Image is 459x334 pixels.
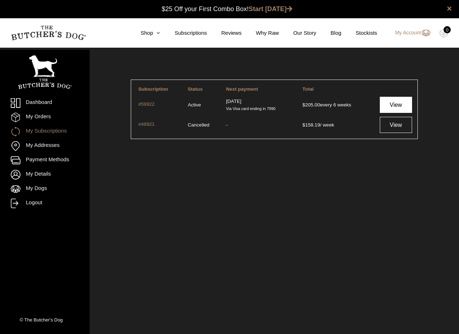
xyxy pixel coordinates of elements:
[300,115,374,134] td: / week
[388,29,430,37] a: My Account
[279,29,316,37] a: Our Story
[138,86,168,92] span: Subscription
[242,29,279,37] a: Why Raw
[249,5,292,13] a: Start [DATE]
[302,122,320,128] span: 158.19
[226,106,276,111] small: Via Visa card ending in 7990
[138,101,181,109] a: #59922
[223,95,299,114] td: [DATE]
[11,113,79,122] a: My Orders
[11,141,79,151] a: My Addresses
[207,29,242,37] a: Reviews
[316,29,341,37] a: Blog
[11,98,79,108] a: Dashboard
[160,29,207,37] a: Subscriptions
[302,122,305,128] span: $
[11,184,79,194] a: My Dogs
[223,115,299,134] td: -
[302,102,305,108] span: $
[185,95,223,114] td: Active
[380,97,412,113] a: View
[188,86,203,92] span: Status
[11,127,79,137] a: My Subscriptions
[439,29,448,38] img: TBD_Cart-Empty.png
[11,199,79,208] a: Logout
[444,26,451,33] div: 0
[11,170,79,180] a: My Details
[126,29,160,37] a: Shop
[11,156,79,165] a: Payment Methods
[226,86,258,92] span: Next payment
[380,117,412,133] a: View
[341,29,377,37] a: Stockists
[138,121,181,129] a: #48921
[302,86,314,92] span: Total
[185,115,223,134] td: Cancelled
[447,4,452,13] a: close
[300,95,374,114] td: every 6 weeks
[18,55,72,89] img: TBD_Portrait_Logo_White.png
[302,102,320,108] span: 205.00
